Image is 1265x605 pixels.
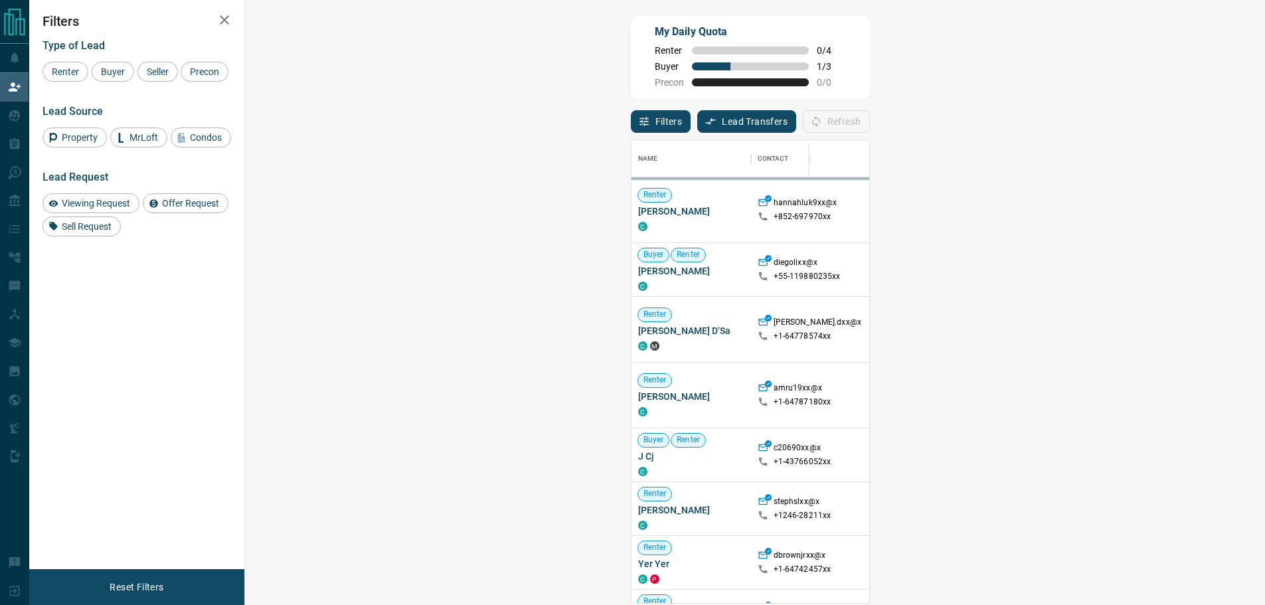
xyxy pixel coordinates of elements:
[42,171,108,183] span: Lead Request
[157,198,224,209] span: Offer Request
[697,110,796,133] button: Lead Transfers
[638,309,672,320] span: Renter
[758,140,789,177] div: Contact
[638,542,672,553] span: Renter
[638,503,744,517] span: [PERSON_NAME]
[143,193,228,213] div: Offer Request
[817,77,846,88] span: 0 / 0
[638,434,669,446] span: Buyer
[185,132,226,143] span: Condos
[817,45,846,56] span: 0 / 4
[655,61,684,72] span: Buyer
[774,564,831,575] p: +1- 64742457xx
[632,140,751,177] div: Name
[42,105,103,118] span: Lead Source
[655,45,684,56] span: Renter
[57,132,102,143] span: Property
[42,128,107,147] div: Property
[774,211,831,222] p: +852- 697970xx
[47,66,84,77] span: Renter
[638,488,672,499] span: Renter
[57,221,116,232] span: Sell Request
[751,140,857,177] div: Contact
[671,434,705,446] span: Renter
[96,66,129,77] span: Buyer
[774,456,831,468] p: +1- 43766052xx
[817,61,846,72] span: 1 / 3
[101,576,172,598] button: Reset Filters
[774,550,826,564] p: dbrownjrxx@x
[638,407,647,416] div: condos.ca
[42,193,139,213] div: Viewing Request
[671,249,705,260] span: Renter
[125,132,163,143] span: MrLoft
[638,341,647,351] div: condos.ca
[42,13,231,29] h2: Filters
[42,216,121,236] div: Sell Request
[57,198,135,209] span: Viewing Request
[171,128,231,147] div: Condos
[638,467,647,476] div: condos.ca
[110,128,167,147] div: MrLoft
[774,257,817,271] p: diegolixx@x
[774,271,841,282] p: +55- 119880235xx
[638,557,744,570] span: Yer Yer
[181,62,228,82] div: Precon
[650,341,659,351] div: mrloft.ca
[638,375,672,386] span: Renter
[631,110,691,133] button: Filters
[42,39,105,52] span: Type of Lead
[774,383,822,396] p: amru19xx@x
[655,24,846,40] p: My Daily Quota
[638,222,647,231] div: condos.ca
[638,574,647,584] div: condos.ca
[638,249,669,260] span: Buyer
[638,282,647,291] div: condos.ca
[92,62,134,82] div: Buyer
[638,324,744,337] span: [PERSON_NAME] D'Sa
[774,510,831,521] p: +1246- 28211xx
[638,521,647,530] div: condos.ca
[638,205,744,218] span: [PERSON_NAME]
[774,396,831,408] p: +1- 64787180xx
[638,189,672,201] span: Renter
[42,62,88,82] div: Renter
[774,442,821,456] p: c20690xx@x
[137,62,178,82] div: Seller
[650,574,659,584] div: property.ca
[655,77,684,88] span: Precon
[638,390,744,403] span: [PERSON_NAME]
[774,317,861,331] p: [PERSON_NAME].dxx@x
[638,264,744,278] span: [PERSON_NAME]
[638,450,744,463] span: J Cj
[185,66,224,77] span: Precon
[638,140,658,177] div: Name
[774,496,819,510] p: stephslxx@x
[774,197,837,211] p: hannahluk9xx@x
[774,331,831,342] p: +1- 64778574xx
[142,66,173,77] span: Seller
